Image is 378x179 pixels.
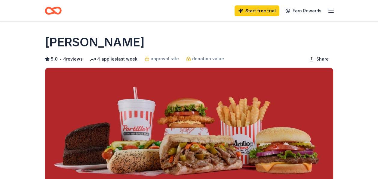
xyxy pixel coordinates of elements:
[59,57,61,61] span: •
[145,55,179,62] a: approval rate
[90,55,137,63] div: 4 applies last week
[192,55,224,62] span: donation value
[304,53,333,65] button: Share
[186,55,224,62] a: donation value
[45,4,62,18] a: Home
[235,5,279,16] a: Start free trial
[45,34,145,51] h1: [PERSON_NAME]
[63,55,83,63] button: 4reviews
[316,55,329,63] span: Share
[51,55,58,63] span: 5.0
[282,5,325,16] a: Earn Rewards
[151,55,179,62] span: approval rate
